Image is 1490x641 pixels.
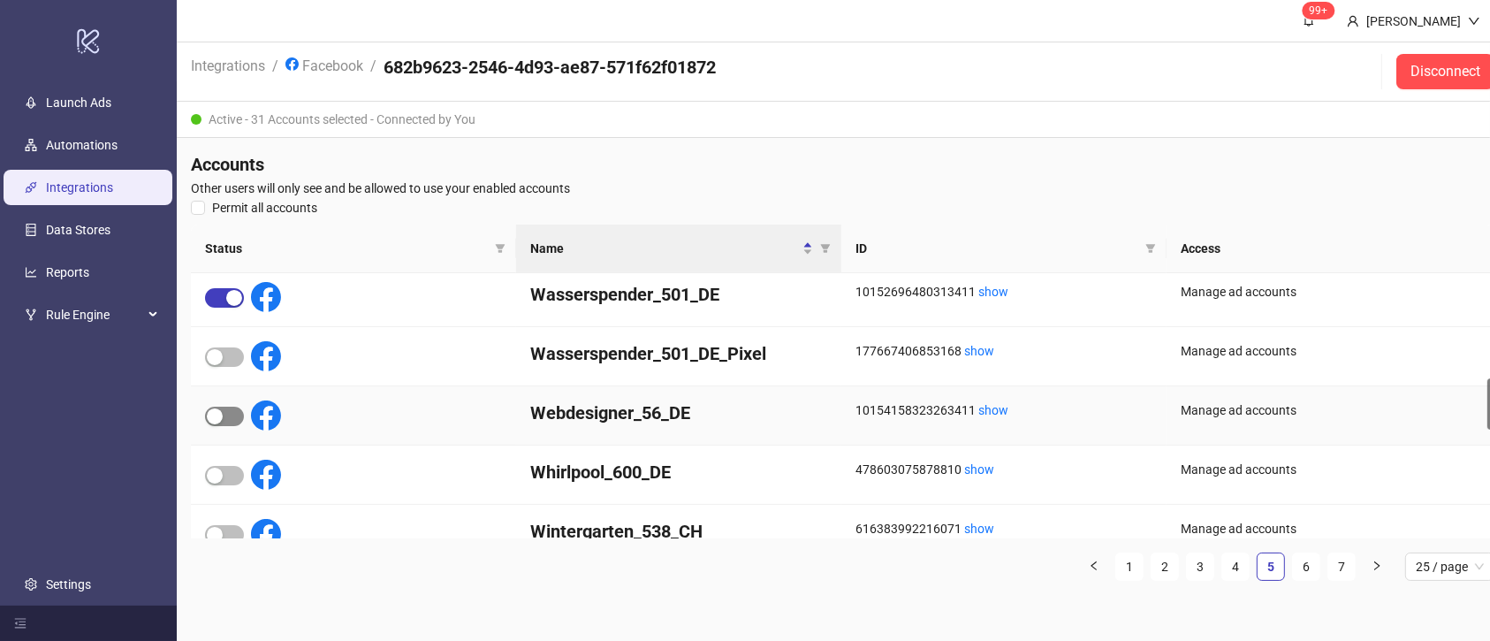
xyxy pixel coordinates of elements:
[1181,460,1480,479] div: Manage ad accounts
[530,519,827,544] h4: Wintergarten_538_CH
[1221,553,1250,581] li: 4
[495,243,506,254] span: filter
[46,265,89,279] a: Reports
[282,55,367,74] a: Facebook
[205,198,324,217] span: Permit all accounts
[1416,553,1484,580] span: 25 / page
[530,282,827,307] h4: Wasserspender_501_DE
[530,341,827,366] h4: Wasserspender_501_DE_Pixel
[1181,341,1480,361] div: Manage ad accounts
[46,577,91,591] a: Settings
[1257,553,1285,581] li: 5
[46,223,110,237] a: Data Stores
[1181,519,1480,538] div: Manage ad accounts
[978,285,1008,299] a: show
[1258,553,1284,580] a: 5
[14,617,27,630] span: menu-fold
[1151,553,1179,581] li: 2
[855,460,1152,479] div: 478603075878810
[1142,235,1159,262] span: filter
[855,239,1138,258] span: ID
[1372,561,1382,571] span: right
[1186,553,1214,581] li: 3
[384,55,716,80] h4: 682b9623-2546-4d93-ae87-571f62f01872
[1303,14,1315,27] span: bell
[46,95,111,110] a: Launch Ads
[1187,553,1213,580] a: 3
[1359,11,1468,31] div: [PERSON_NAME]
[978,403,1008,417] a: show
[1468,15,1480,27] span: down
[1116,553,1143,580] a: 1
[1363,553,1391,581] li: Next Page
[205,239,488,258] span: Status
[272,55,278,88] li: /
[855,282,1152,301] div: 10152696480313411
[855,341,1152,361] div: 177667406853168
[1293,553,1319,580] a: 6
[964,344,994,358] a: show
[530,239,799,258] span: Name
[370,55,376,88] li: /
[1080,553,1108,581] li: Previous Page
[1410,64,1480,80] span: Disconnect
[46,180,113,195] a: Integrations
[1145,243,1156,254] span: filter
[855,519,1152,538] div: 616383992216071
[46,138,118,152] a: Automations
[855,401,1152,420] div: 10154158323263411
[25,309,37,321] span: fork
[1152,553,1178,580] a: 2
[1222,553,1249,580] a: 4
[1181,401,1480,420] div: Manage ad accounts
[964,522,994,536] a: show
[1292,553,1320,581] li: 6
[516,225,841,273] th: Name
[820,243,831,254] span: filter
[1089,561,1099,571] span: left
[1080,553,1108,581] button: left
[187,55,269,74] a: Integrations
[1363,553,1391,581] button: right
[1347,15,1359,27] span: user
[530,401,827,425] h4: Webdesigner_56_DE
[46,297,143,332] span: Rule Engine
[1181,282,1480,301] div: Manage ad accounts
[964,462,994,477] a: show
[1115,553,1144,581] li: 1
[1303,2,1335,19] sup: 664
[1327,553,1356,581] li: 7
[530,460,827,485] h4: Whirlpool_600_DE
[817,235,834,262] span: filter
[1328,553,1355,580] a: 7
[491,235,509,262] span: filter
